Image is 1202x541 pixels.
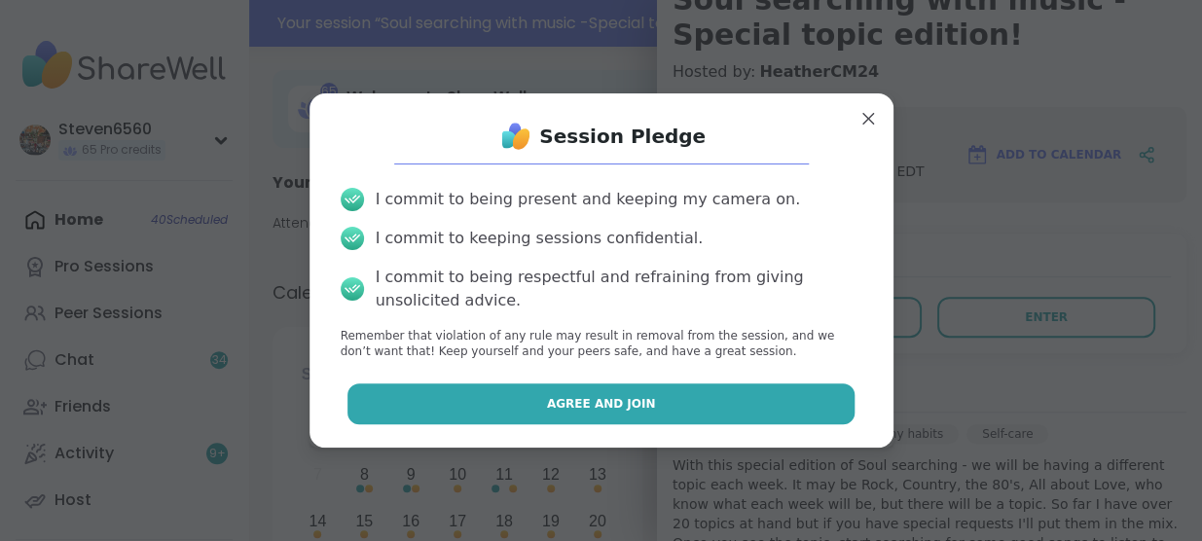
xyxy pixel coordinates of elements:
div: I commit to being present and keeping my camera on. [376,188,800,211]
button: Agree and Join [347,383,855,424]
span: Agree and Join [547,395,656,413]
p: Remember that violation of any rule may result in removal from the session, and we don’t want tha... [341,328,862,361]
div: I commit to keeping sessions confidential. [376,227,704,250]
h1: Session Pledge [539,123,706,150]
div: I commit to being respectful and refraining from giving unsolicited advice. [376,266,862,312]
img: ShareWell Logo [496,117,535,156]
